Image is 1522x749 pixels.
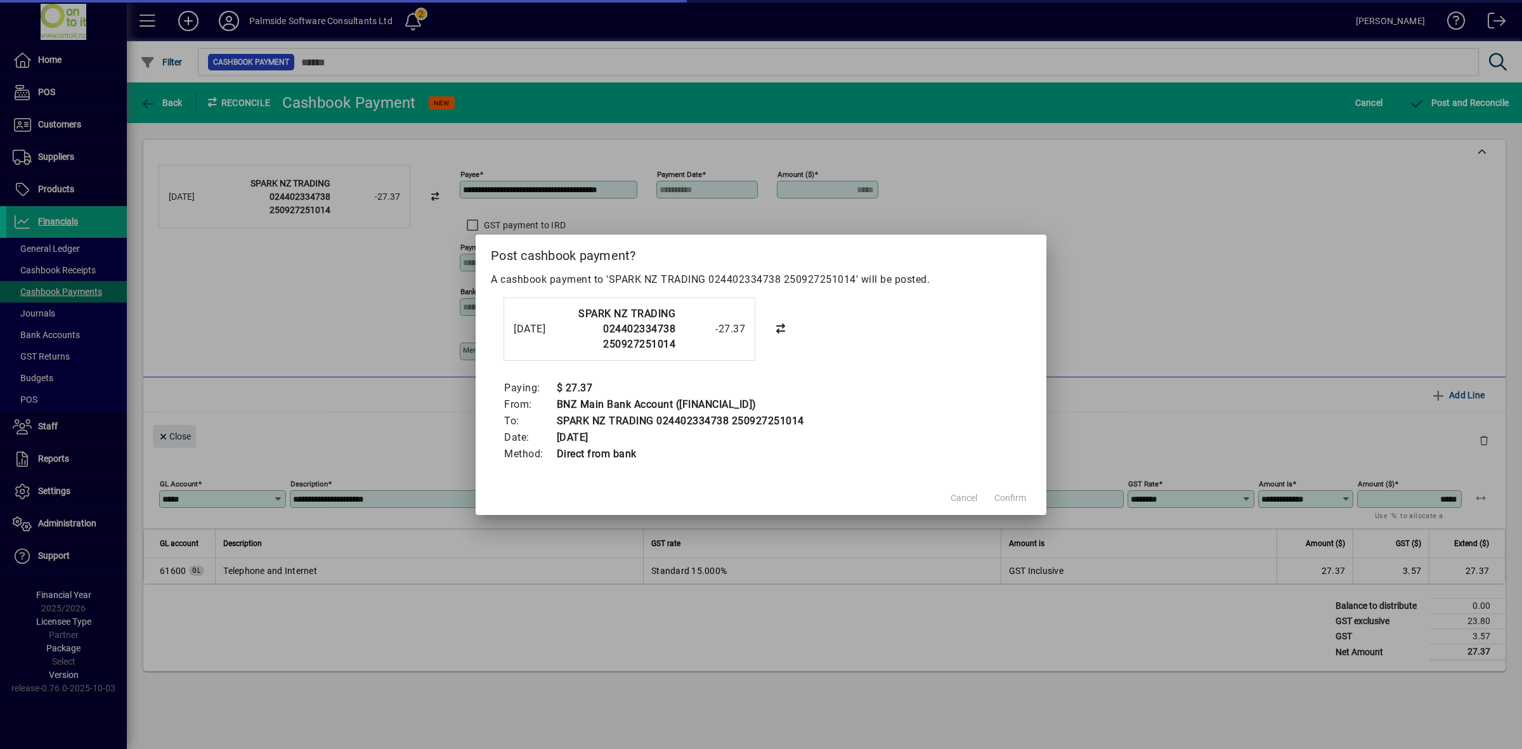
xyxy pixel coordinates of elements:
td: Date: [504,429,556,446]
td: Direct from bank [556,446,804,462]
td: SPARK NZ TRADING 024402334738 250927251014 [556,413,804,429]
td: Paying: [504,380,556,396]
div: [DATE] [514,322,564,337]
td: BNZ Main Bank Account ([FINANCIAL_ID]) [556,396,804,413]
td: To: [504,413,556,429]
td: [DATE] [556,429,804,446]
p: A cashbook payment to 'SPARK NZ TRADING 024402334738 250927251014' will be posted. [491,272,1031,287]
strong: SPARK NZ TRADING 024402334738 250927251014 [578,308,675,350]
h2: Post cashbook payment? [476,235,1046,271]
td: From: [504,396,556,413]
div: -27.37 [682,322,745,337]
td: $ 27.37 [556,380,804,396]
td: Method: [504,446,556,462]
